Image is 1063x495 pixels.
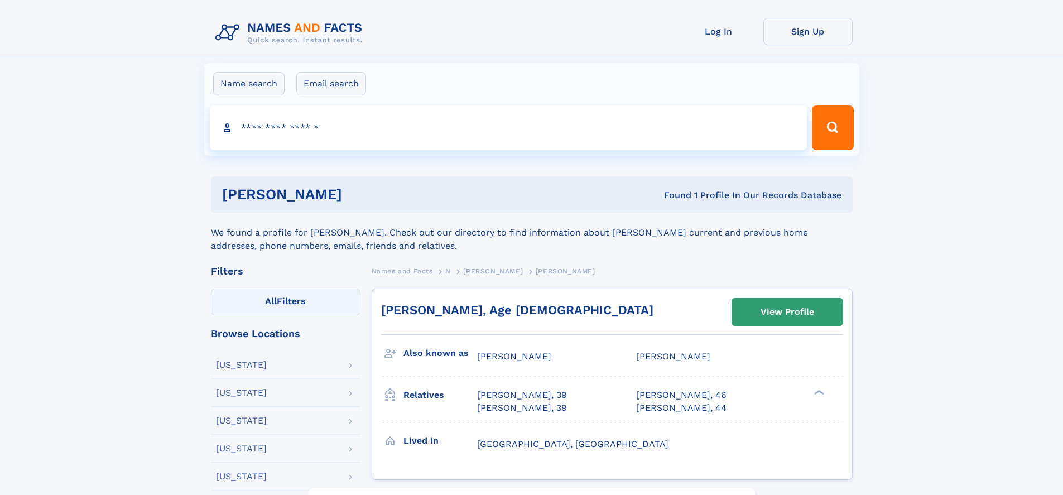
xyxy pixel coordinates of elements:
[222,188,503,201] h1: [PERSON_NAME]
[211,266,360,276] div: Filters
[210,105,807,150] input: search input
[381,303,653,317] a: [PERSON_NAME], Age [DEMOGRAPHIC_DATA]
[265,296,277,306] span: All
[403,386,477,405] h3: Relatives
[403,344,477,363] h3: Also known as
[372,264,433,278] a: Names and Facts
[536,267,595,275] span: [PERSON_NAME]
[211,213,853,253] div: We found a profile for [PERSON_NAME]. Check out our directory to find information about [PERSON_N...
[636,402,727,414] a: [PERSON_NAME], 44
[463,267,523,275] span: [PERSON_NAME]
[761,299,814,325] div: View Profile
[477,351,551,362] span: [PERSON_NAME]
[812,105,853,150] button: Search Button
[763,18,853,45] a: Sign Up
[477,402,567,414] a: [PERSON_NAME], 39
[216,416,267,425] div: [US_STATE]
[211,329,360,339] div: Browse Locations
[216,444,267,453] div: [US_STATE]
[463,264,523,278] a: [PERSON_NAME]
[503,189,841,201] div: Found 1 Profile In Our Records Database
[296,72,366,95] label: Email search
[216,361,267,369] div: [US_STATE]
[811,389,825,396] div: ❯
[477,389,567,401] a: [PERSON_NAME], 39
[445,267,451,275] span: N
[216,388,267,397] div: [US_STATE]
[403,431,477,450] h3: Lived in
[732,299,843,325] a: View Profile
[445,264,451,278] a: N
[674,18,763,45] a: Log In
[477,439,668,449] span: [GEOGRAPHIC_DATA], [GEOGRAPHIC_DATA]
[211,18,372,48] img: Logo Names and Facts
[636,351,710,362] span: [PERSON_NAME]
[213,72,285,95] label: Name search
[216,472,267,481] div: [US_STATE]
[636,389,727,401] a: [PERSON_NAME], 46
[211,289,360,315] label: Filters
